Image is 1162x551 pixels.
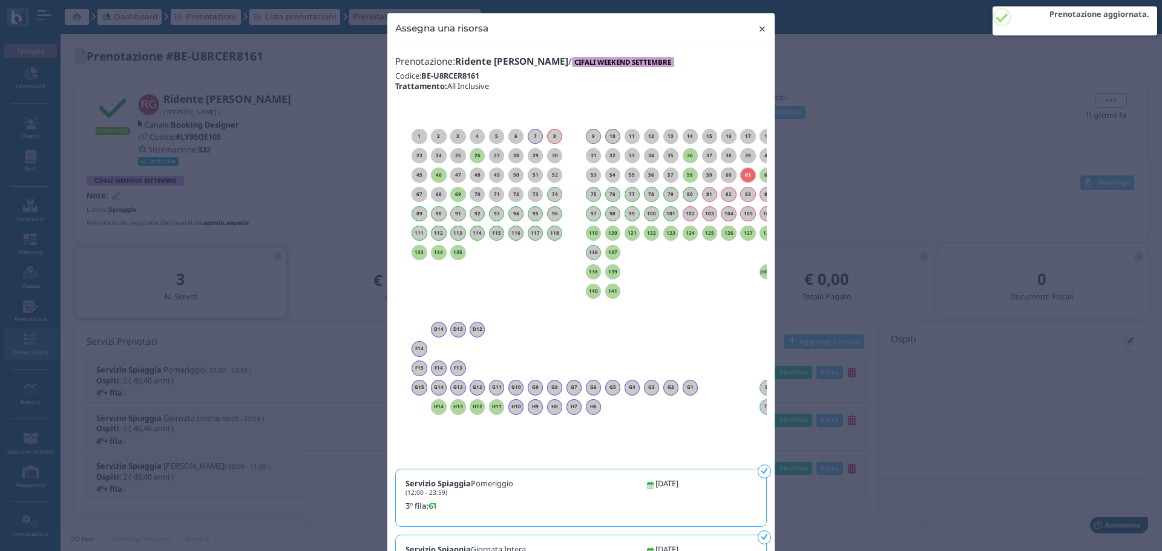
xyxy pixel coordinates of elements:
[412,346,427,351] h6: E14
[489,230,505,236] h6: 115
[605,230,621,236] h6: 120
[740,192,756,197] h6: 83
[528,134,543,139] h6: 7
[412,230,427,236] h6: 111
[625,230,640,236] h6: 121
[605,134,621,139] h6: 10
[431,250,447,255] h6: 134
[450,211,466,217] h6: 91
[431,230,447,236] h6: 112
[586,269,602,275] h6: 138
[547,230,563,236] h6: 118
[412,211,427,217] h6: 89
[508,385,524,390] h6: G10
[405,479,513,496] h5: Pomeriggio
[644,192,660,197] h6: 78
[605,211,621,217] h6: 98
[547,153,563,158] h6: 30
[586,192,602,197] h6: 75
[528,230,543,236] h6: 117
[489,404,505,409] h6: H11
[702,172,718,178] h6: 59
[405,478,471,489] b: Servizio Spiaggia
[395,21,488,35] h4: Assegna una risorsa
[683,153,698,158] h6: 36
[470,172,485,178] h6: 48
[566,404,582,409] h6: H7
[586,385,602,390] h6: G6
[740,153,756,158] h6: 39
[405,488,447,497] small: (12:00 - 23:59)
[450,172,466,178] h6: 47
[663,230,679,236] h6: 123
[644,153,660,158] h6: 34
[586,134,602,139] h6: 9
[663,134,679,139] h6: 13
[547,134,563,139] h6: 8
[586,153,602,158] h6: 31
[412,153,427,158] h6: 23
[740,211,756,217] h6: 105
[574,57,671,67] b: CIFALI WEEKEND SETTEMBRE
[663,172,679,178] h6: 57
[470,385,485,390] h6: G12
[450,250,466,255] h6: 135
[450,153,466,158] h6: 25
[702,211,718,217] h6: 103
[721,153,737,158] h6: 38
[431,192,447,197] h6: 68
[395,57,767,67] h4: Prenotazione: /
[721,172,737,178] h6: 60
[528,172,543,178] h6: 51
[470,404,485,409] h6: H12
[508,134,524,139] h6: 6
[663,385,679,390] h6: G2
[528,211,543,217] h6: 95
[547,192,563,197] h6: 74
[625,385,640,390] h6: G4
[421,70,479,81] b: BE-U8RCER8161
[740,134,756,139] h6: 17
[431,211,447,217] h6: 90
[450,365,466,371] h6: F13
[721,192,737,197] h6: 82
[431,172,447,178] h6: 46
[702,153,718,158] h6: 37
[586,250,602,255] h6: 136
[412,134,427,139] h6: 1
[644,172,660,178] h6: 56
[450,404,466,409] h6: H13
[625,172,640,178] h6: 55
[625,134,640,139] h6: 11
[431,404,447,409] h6: H14
[395,80,447,91] b: Trattamento:
[605,153,621,158] h6: 32
[412,365,427,371] h6: F15
[663,211,679,217] h6: 101
[547,404,563,409] h6: H8
[470,327,485,332] h6: D12
[683,211,698,217] h6: 102
[605,289,621,294] h6: 141
[702,134,718,139] h6: 15
[721,134,737,139] h6: 16
[412,250,427,255] h6: 133
[412,192,427,197] h6: 67
[702,192,718,197] h6: 81
[395,71,767,80] h5: Codice:
[683,172,698,178] h6: 58
[625,211,640,217] h6: 99
[431,365,447,371] h6: F14
[655,479,678,487] h5: [DATE]
[528,404,543,409] h6: H9
[721,211,737,217] h6: 104
[528,385,543,390] h6: G9
[566,385,582,390] h6: G7
[450,327,466,332] h6: D13
[450,192,466,197] h6: 69
[405,500,632,512] label: 3° fila:
[508,230,524,236] h6: 116
[508,404,524,409] h6: H10
[683,385,698,390] h6: G1
[508,192,524,197] h6: 72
